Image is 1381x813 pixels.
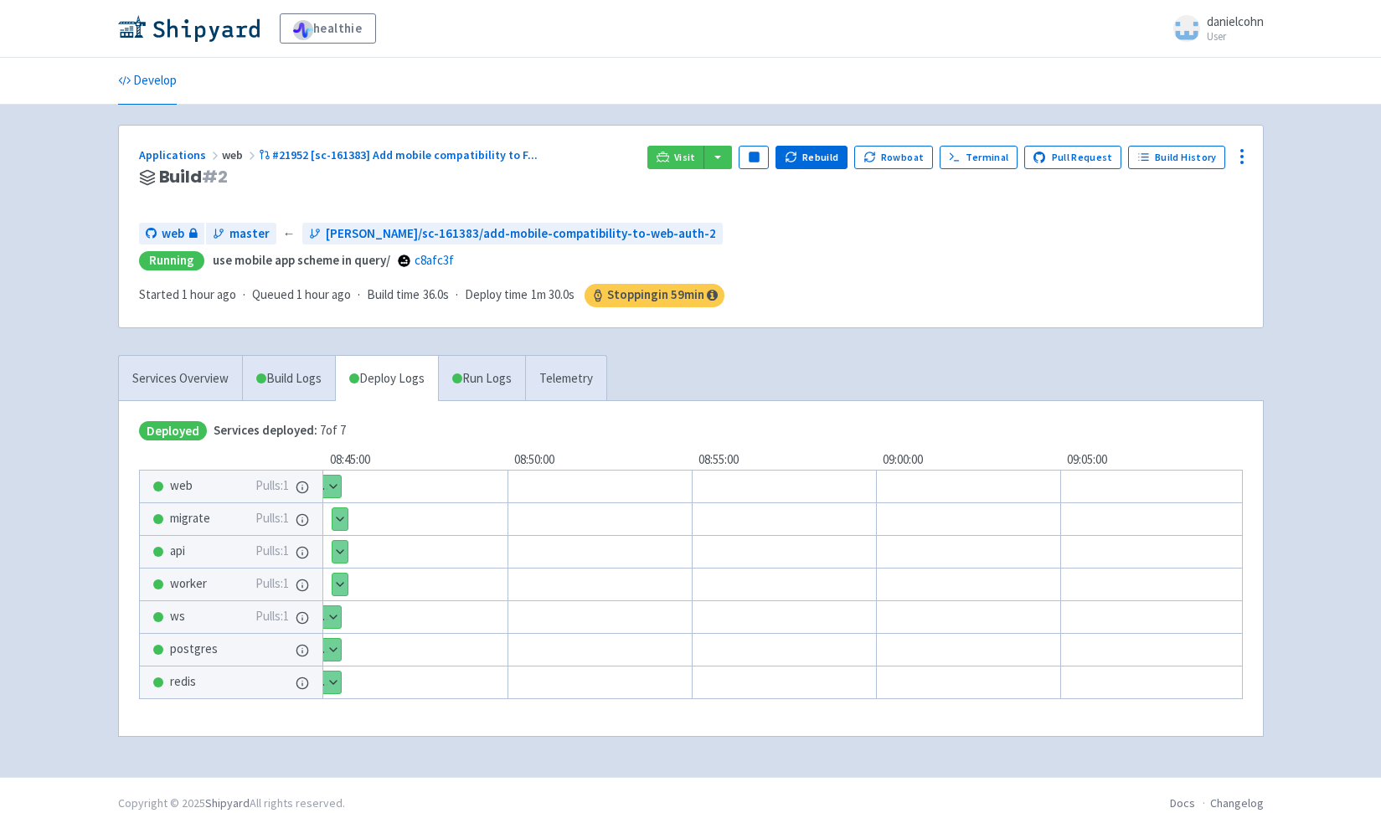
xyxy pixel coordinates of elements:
span: migrate [170,509,210,528]
span: postgres [170,640,218,659]
span: web [162,224,184,244]
a: danielcohn User [1163,15,1264,42]
a: c8afc3f [415,252,454,268]
a: web [139,223,204,245]
span: web [222,147,259,162]
a: Changelog [1210,795,1264,810]
span: Pulls: 1 [255,509,289,528]
span: Deploy time [465,286,528,305]
a: [PERSON_NAME]/sc-161383/add-mobile-compatibility-to-web-auth-2 [302,223,723,245]
button: Rowboat [854,146,933,169]
a: master [206,223,276,245]
button: Rebuild [776,146,848,169]
button: Pause [739,146,769,169]
span: Build time [367,286,420,305]
a: Build Logs [243,356,335,402]
a: Run Logs [438,356,525,402]
small: User [1207,31,1264,42]
span: Deployed [139,421,207,440]
a: Deploy Logs [335,356,438,402]
span: Stopping in 59 min [585,284,724,307]
div: 08:55:00 [692,450,876,470]
div: 08:45:00 [323,450,508,470]
div: · · · [139,284,724,307]
span: 1m 30.0s [531,286,575,305]
span: Pulls: 1 [255,542,289,561]
a: Applications [139,147,222,162]
a: Services Overview [119,356,242,402]
time: 1 hour ago [182,286,236,302]
span: [PERSON_NAME]/sc-161383/add-mobile-compatibility-to-web-auth-2 [326,224,716,244]
span: master [229,224,270,244]
div: 08:50:00 [508,450,692,470]
span: Pulls: 1 [255,574,289,594]
span: 36.0s [423,286,449,305]
span: Services deployed: [214,422,317,438]
a: Visit [647,146,704,169]
span: redis [170,672,196,692]
a: Telemetry [525,356,606,402]
a: Pull Request [1024,146,1122,169]
strong: use mobile app scheme in query/ [213,252,390,268]
span: ← [283,224,296,244]
div: 09:00:00 [876,450,1060,470]
div: Running [139,251,204,270]
span: api [170,542,185,561]
span: web [170,476,193,496]
div: Copyright © 2025 All rights reserved. [118,795,345,812]
div: 09:05:00 [1060,450,1244,470]
a: Docs [1170,795,1195,810]
span: ws [170,607,185,626]
span: danielcohn [1207,13,1264,29]
span: Visit [674,151,696,164]
span: #21952 [sc-161383] Add mobile compatibility to F ... [272,147,538,162]
span: # 2 [202,165,228,188]
a: Build History [1128,146,1225,169]
span: Pulls: 1 [255,607,289,626]
a: Develop [118,58,177,105]
a: healthie [280,13,376,44]
span: Pulls: 1 [255,476,289,496]
span: Build [159,167,228,187]
span: worker [170,574,207,594]
span: Queued [252,286,351,302]
time: 1 hour ago [296,286,351,302]
a: Shipyard [205,795,250,810]
a: Terminal [940,146,1018,169]
a: #21952 [sc-161383] Add mobile compatibility to F... [259,147,541,162]
span: Started [139,286,236,302]
img: Shipyard logo [118,15,260,42]
span: 7 of 7 [214,421,346,440]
